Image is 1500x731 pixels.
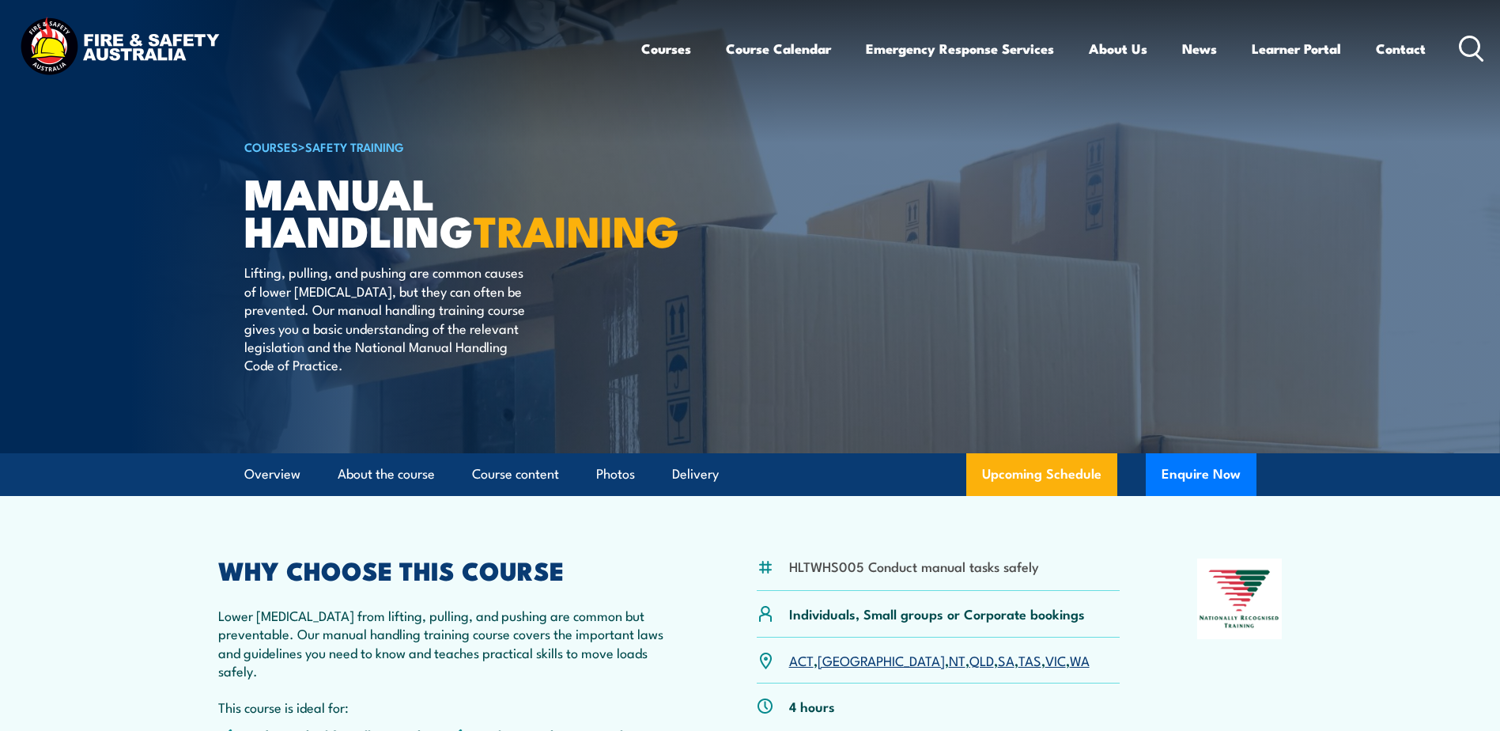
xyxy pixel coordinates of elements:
[789,604,1085,623] p: Individuals, Small groups or Corporate bookings
[789,651,1090,669] p: , , , , , , ,
[1045,650,1066,669] a: VIC
[244,174,635,248] h1: Manual Handling
[949,650,965,669] a: NT
[1018,650,1041,669] a: TAS
[789,557,1039,575] li: HLTWHS005 Conduct manual tasks safely
[1089,28,1147,70] a: About Us
[969,650,994,669] a: QLD
[596,453,635,495] a: Photos
[789,697,835,715] p: 4 hours
[218,606,680,680] p: Lower [MEDICAL_DATA] from lifting, pulling, and pushing are common but preventable. Our manual ha...
[218,559,680,581] h2: WHY CHOOSE THIS COURSE
[966,453,1117,496] a: Upcoming Schedule
[244,137,635,156] h6: >
[472,453,559,495] a: Course content
[244,263,533,373] p: Lifting, pulling, and pushing are common causes of lower [MEDICAL_DATA], but they can often be pr...
[998,650,1014,669] a: SA
[218,698,680,716] p: This course is ideal for:
[244,138,298,155] a: COURSES
[672,453,719,495] a: Delivery
[1252,28,1341,70] a: Learner Portal
[1197,559,1283,639] img: Nationally Recognised Training logo.
[789,650,814,669] a: ACT
[866,28,1054,70] a: Emergency Response Services
[726,28,831,70] a: Course Calendar
[338,453,435,495] a: About the course
[474,196,679,262] strong: TRAINING
[1376,28,1426,70] a: Contact
[1070,650,1090,669] a: WA
[641,28,691,70] a: Courses
[818,650,945,669] a: [GEOGRAPHIC_DATA]
[1182,28,1217,70] a: News
[305,138,404,155] a: Safety Training
[244,453,300,495] a: Overview
[1146,453,1256,496] button: Enquire Now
